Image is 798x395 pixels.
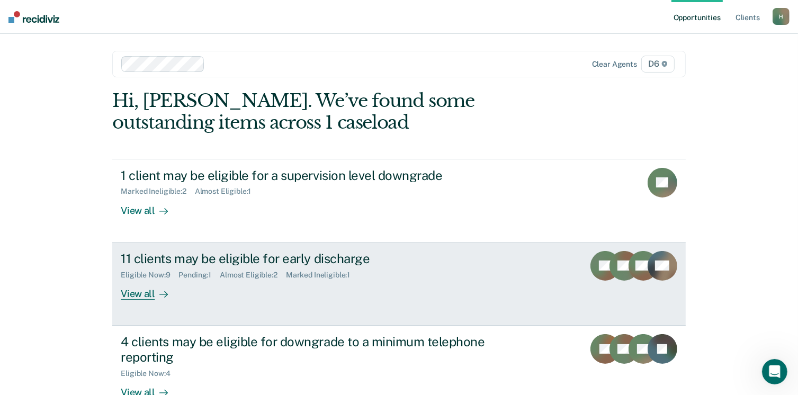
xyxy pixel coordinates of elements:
[112,90,571,133] div: Hi, [PERSON_NAME]. We’ve found some outstanding items across 1 caseload
[112,159,685,243] a: 1 client may be eligible for a supervision level downgradeMarked Ineligible:2Almost Eligible:1Vie...
[121,251,492,266] div: 11 clients may be eligible for early discharge
[121,369,178,378] div: Eligible Now : 4
[592,60,637,69] div: Clear agents
[121,196,180,217] div: View all
[121,334,492,365] div: 4 clients may be eligible for downgrade to a minimum telephone reporting
[121,279,180,300] div: View all
[762,359,787,384] iframe: Intercom live chat
[641,56,675,73] span: D6
[8,11,59,23] img: Recidiviz
[121,168,492,183] div: 1 client may be eligible for a supervision level downgrade
[286,271,358,280] div: Marked Ineligible : 1
[773,8,790,25] button: H
[112,243,685,326] a: 11 clients may be eligible for early dischargeEligible Now:9Pending:1Almost Eligible:2Marked Inel...
[178,271,220,280] div: Pending : 1
[121,271,178,280] div: Eligible Now : 9
[121,187,194,196] div: Marked Ineligible : 2
[220,271,286,280] div: Almost Eligible : 2
[195,187,260,196] div: Almost Eligible : 1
